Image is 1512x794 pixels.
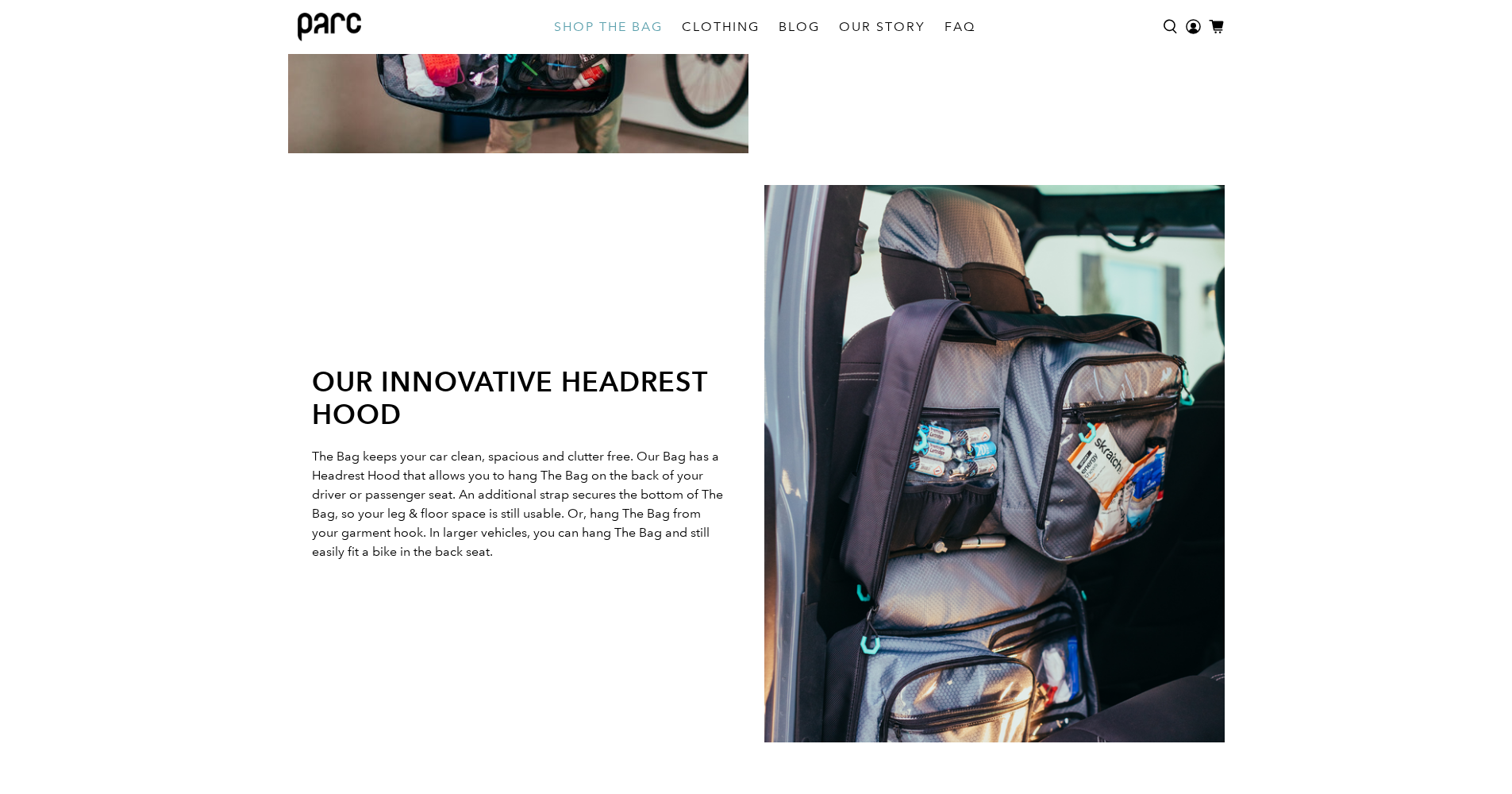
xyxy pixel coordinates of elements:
[312,366,725,447] h3: our innovative headrest hood
[935,5,985,49] a: FAQ
[672,5,769,49] a: CLOTHING
[312,447,725,561] p: The Bag keeps your car clean, spacious and clutter free. Our Bag has a Headrest Hood that allows ...
[298,13,361,41] img: parc bag logo
[829,5,935,49] a: OUR STORY
[544,5,672,49] a: SHOP THE BAG
[769,5,829,49] a: BLOG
